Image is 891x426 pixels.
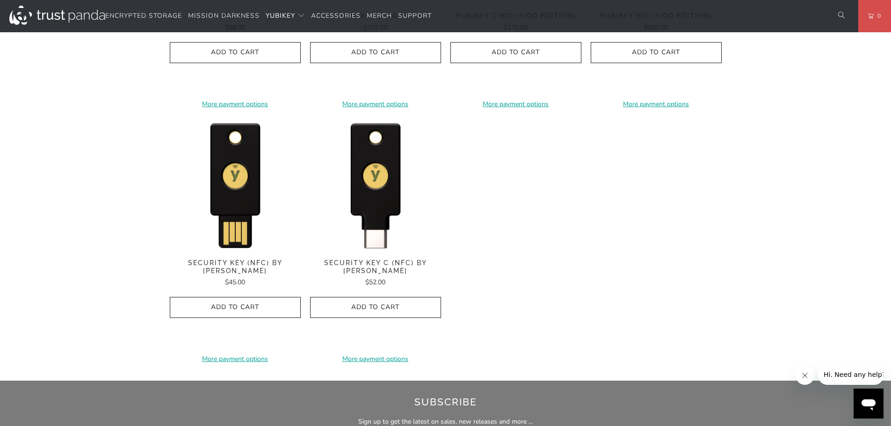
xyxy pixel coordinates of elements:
a: Security Key (NFC) by Yubico - Trust Panda Security Key (NFC) by Yubico - Trust Panda [170,119,301,250]
span: Add to Cart [460,49,572,57]
span: Add to Cart [320,49,431,57]
span: Support [398,11,432,20]
a: More payment options [591,99,722,109]
a: More payment options [310,354,441,364]
a: Security Key C (NFC) by [PERSON_NAME] $52.00 [310,259,441,288]
span: Security Key (NFC) by [PERSON_NAME] [170,259,301,275]
span: 0 [874,11,881,21]
a: Security Key (NFC) by [PERSON_NAME] $45.00 [170,259,301,288]
span: $52.00 [365,278,385,287]
span: Merch [367,11,392,20]
a: More payment options [310,99,441,109]
span: $45.00 [225,278,245,287]
button: Add to Cart [170,42,301,63]
iframe: Button to launch messaging window [854,389,884,419]
button: Add to Cart [591,42,722,63]
a: Accessories [311,5,361,27]
h2: Subscribe [181,395,710,410]
a: Merch [367,5,392,27]
img: Security Key C (NFC) by Yubico - Trust Panda [310,119,441,250]
span: Hi. Need any help? [6,7,67,14]
span: Encrypted Storage [105,11,182,20]
a: Security Key C (NFC) by Yubico - Trust Panda Security Key C (NFC) by Yubico - Trust Panda [310,119,441,250]
nav: Translation missing: en.navigation.header.main_nav [105,5,432,27]
button: Add to Cart [450,42,581,63]
span: Add to Cart [180,49,291,57]
span: Security Key C (NFC) by [PERSON_NAME] [310,259,441,275]
a: More payment options [170,354,301,364]
button: Add to Cart [310,42,441,63]
a: More payment options [170,99,301,109]
iframe: Close message [796,366,814,385]
span: Add to Cart [320,303,431,311]
img: Security Key (NFC) by Yubico - Trust Panda [170,119,301,250]
a: Mission Darkness [188,5,260,27]
span: YubiKey [266,11,295,20]
span: Add to Cart [601,49,712,57]
iframe: Message from company [818,364,884,385]
span: Accessories [311,11,361,20]
img: Trust Panda Australia [9,6,105,25]
span: Mission Darkness [188,11,260,20]
span: Add to Cart [180,303,291,311]
summary: YubiKey [266,5,305,27]
a: More payment options [450,99,581,109]
a: Support [398,5,432,27]
a: Encrypted Storage [105,5,182,27]
button: Add to Cart [310,297,441,318]
button: Add to Cart [170,297,301,318]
